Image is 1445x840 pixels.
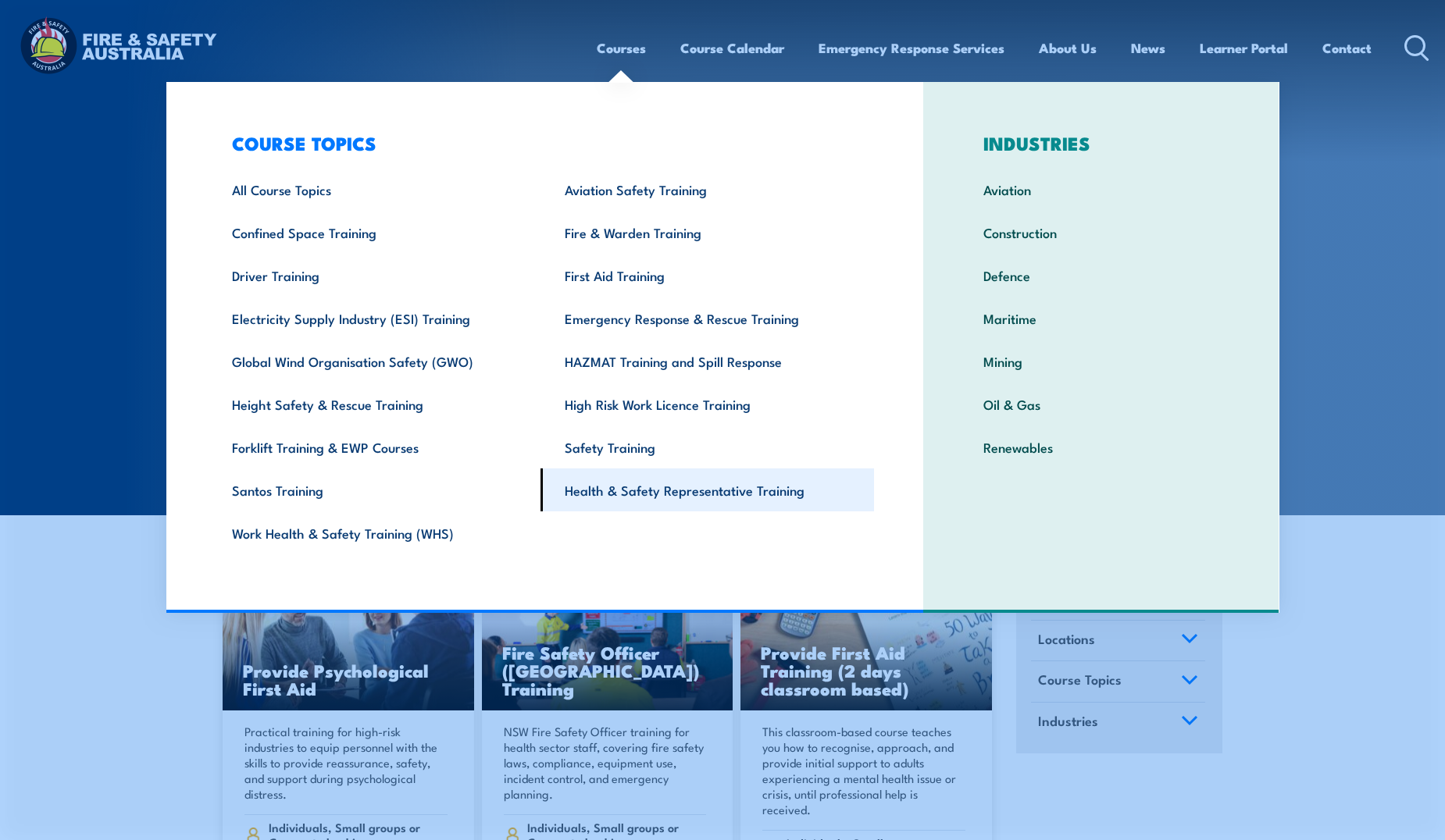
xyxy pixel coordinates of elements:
[1322,27,1372,69] a: Contact
[1039,27,1097,69] a: About Us
[208,168,541,211] a: All Course Topics
[959,425,1243,468] a: Renewables
[223,571,474,711] img: Mental Health First Aid Training Course from Fire & Safety Australia
[504,724,707,802] p: NSW Fire Safety Officer training for health sector staff, covering fire safety laws, compliance, ...
[959,340,1243,383] a: Mining
[959,132,1243,154] h3: INDUSTRIES
[208,511,541,554] a: Work Health & Safety Training (WHS)
[959,254,1243,297] a: Defence
[208,468,541,511] a: Santos Training
[541,297,874,340] a: Emergency Response & Rescue Training
[541,468,874,511] a: Health & Safety Representative Training
[208,254,541,297] a: Driver Training
[740,571,992,711] a: Provide First Aid Training (2 days classroom based)
[482,571,733,711] img: Fire Safety Advisor
[208,211,541,254] a: Confined Space Training
[1038,669,1122,690] span: Course Topics
[762,724,965,817] p: This classroom-based course teaches you how to recognise, approach, and provide initial support t...
[208,340,541,383] a: Global Wind Organisation Safety (GWO)
[244,724,448,802] p: Practical training for high-risk industries to equip personnel with the skills to provide reassur...
[541,340,874,383] a: HAZMAT Training and Spill Response
[1038,628,1095,650] span: Locations
[1038,710,1098,731] span: Industries
[208,132,875,154] h3: COURSE TOPICS
[541,211,874,254] a: Fire & Warden Training
[959,383,1243,425] a: Oil & Gas
[959,211,1243,254] a: Construction
[959,168,1243,211] a: Aviation
[541,254,874,297] a: First Aid Training
[1200,27,1288,69] a: Learner Portal
[1131,27,1165,69] a: News
[740,571,992,711] img: Mental Health First Aid Training (Standard) – Classroom
[482,571,733,711] a: Fire Safety Officer ([GEOGRAPHIC_DATA]) Training
[208,383,541,425] a: Height Safety & Rescue Training
[208,425,541,468] a: Forklift Training & EWP Courses
[819,27,1004,69] a: Emergency Response Services
[1031,703,1205,743] a: Industries
[761,643,972,697] h3: Provide First Aid Training (2 days classroom based)
[541,383,874,425] a: High Risk Work Licence Training
[680,27,784,69] a: Course Calendar
[1031,661,1205,702] a: Course Topics
[541,168,874,211] a: Aviation Safety Training
[243,661,454,697] h3: Provide Psychological First Aid
[223,571,474,711] a: Provide Psychological First Aid
[597,27,646,69] a: Courses
[959,297,1243,340] a: Maritime
[541,425,874,468] a: Safety Training
[208,297,541,340] a: Electricity Supply Industry (ESI) Training
[502,643,713,697] h3: Fire Safety Officer ([GEOGRAPHIC_DATA]) Training
[1031,621,1205,661] a: Locations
